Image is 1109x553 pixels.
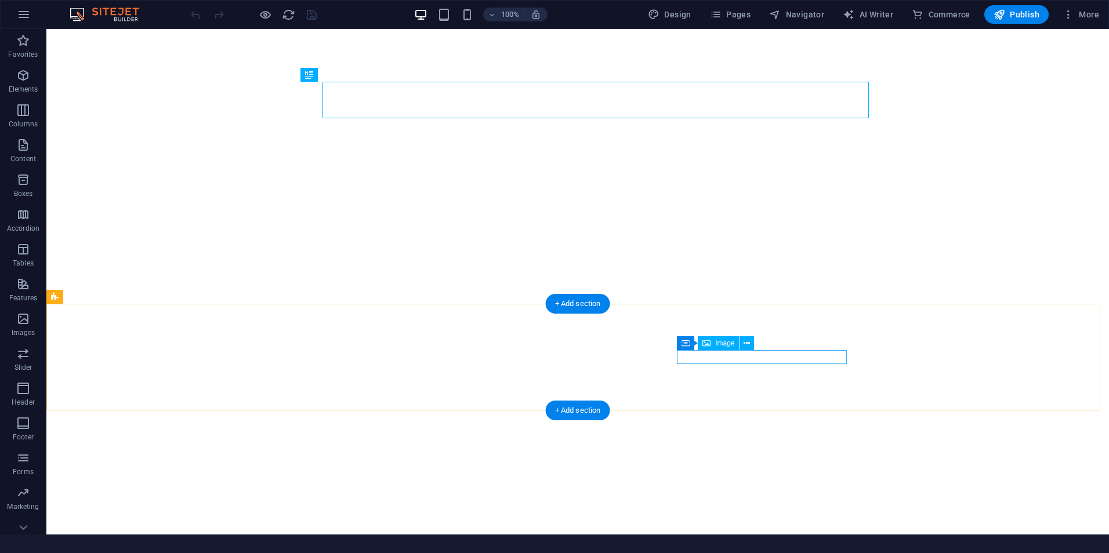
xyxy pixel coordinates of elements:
span: Pages [710,9,751,20]
p: Favorites [8,50,38,59]
button: Commerce [907,5,975,24]
p: Slider [15,363,32,372]
p: Footer [13,432,34,442]
p: Boxes [14,189,33,198]
button: 100% [483,8,524,21]
span: More [1063,9,1099,20]
img: Editor Logo [67,8,154,21]
p: Header [12,398,35,407]
p: Columns [9,119,38,129]
span: Navigator [769,9,824,20]
span: Publish [994,9,1039,20]
div: Design (Ctrl+Alt+Y) [643,5,696,24]
button: More [1058,5,1104,24]
button: Pages [705,5,755,24]
div: + Add section [546,294,610,314]
p: Elements [9,85,38,94]
button: Click here to leave preview mode and continue editing [258,8,272,21]
p: Content [10,154,36,163]
button: reload [281,8,295,21]
h6: 100% [501,8,519,21]
p: Features [9,293,37,303]
button: Design [643,5,696,24]
span: AI Writer [843,9,893,20]
span: Image [715,340,734,347]
button: Navigator [764,5,829,24]
button: Publish [984,5,1049,24]
p: Images [12,328,35,337]
i: On resize automatically adjust zoom level to fit chosen device. [531,9,541,20]
i: Reload page [282,8,295,21]
p: Forms [13,467,34,476]
p: Marketing [7,502,39,511]
p: Tables [13,259,34,268]
div: + Add section [546,401,610,420]
span: Design [648,9,691,20]
span: Commerce [912,9,970,20]
p: Accordion [7,224,39,233]
button: AI Writer [838,5,898,24]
